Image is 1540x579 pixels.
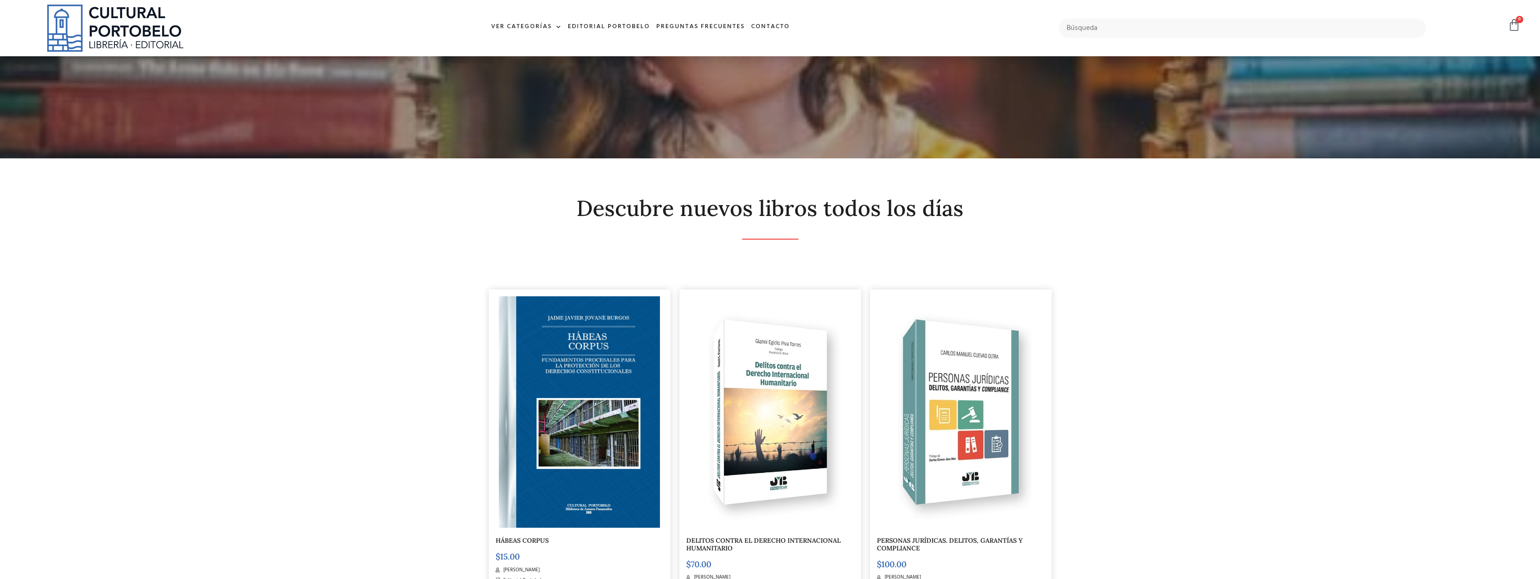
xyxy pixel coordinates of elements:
a: Editorial Portobelo [565,17,653,37]
img: 978-84-19580-52-8 [686,296,854,528]
a: Contacto [748,17,793,37]
span: $ [877,559,881,569]
bdi: 100.00 [877,559,906,569]
span: $ [686,559,691,569]
a: 0 [1508,19,1520,32]
a: PERSONAS JURÍDICAS. DELITOS, GARANTÍAS Y COMPLIANCE [877,536,1023,552]
h2: Descubre nuevos libros todos los días [489,196,1052,221]
span: 0 [1516,16,1523,23]
span: $ [496,551,500,562]
a: DELITOS CONTRA EL DERECHO INTERNACIONAL HUMANITARIO [686,536,841,552]
bdi: 15.00 [496,551,520,562]
input: Búsqueda [1059,19,1426,38]
span: [PERSON_NAME] [501,566,540,574]
a: HÁBEAS CORPUS [496,536,549,545]
img: 978-84-19580-30-6 [877,296,1045,528]
bdi: 70.00 [686,559,711,569]
a: Ver Categorías [488,17,565,37]
img: BA-260-JOVANE-HÁBEAS CORPUS-01 [499,296,660,528]
a: Preguntas frecuentes [653,17,748,37]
